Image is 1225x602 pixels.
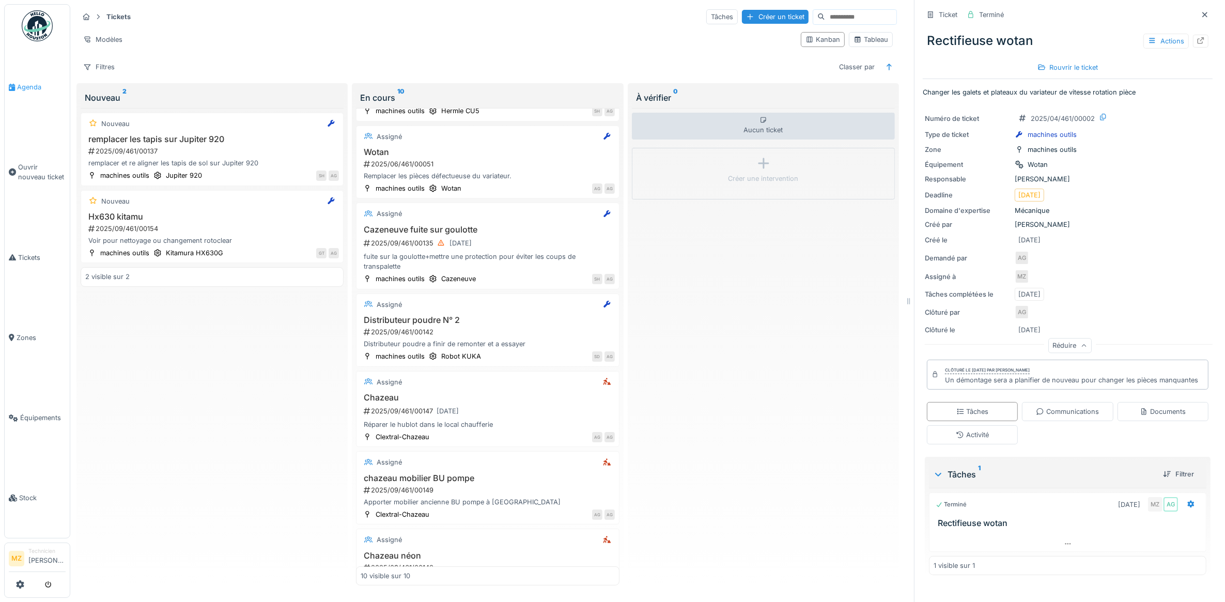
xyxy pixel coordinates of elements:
[1143,34,1189,49] div: Actions
[925,220,1011,229] div: Créé par
[361,393,614,403] h3: Chazeau
[956,430,989,440] div: Activité
[1033,60,1103,74] div: Rouvrir le ticket
[441,351,481,361] div: Robot KUKA
[363,327,614,337] div: 2025/09/461/00142
[85,272,130,282] div: 2 visible sur 2
[101,196,130,206] div: Nouveau
[925,206,1211,215] div: Mécanique
[978,468,981,481] sup: 1
[1028,145,1077,155] div: machines outils
[376,432,429,442] div: Clextral-Chazeau
[979,10,1004,20] div: Terminé
[361,497,614,507] div: Apporter mobilier ancienne BU pompe à [GEOGRAPHIC_DATA]
[377,209,402,219] div: Assigné
[5,218,70,298] a: Tickets
[925,220,1211,229] div: [PERSON_NAME]
[1118,500,1140,510] div: [DATE]
[122,91,127,104] sup: 2
[1015,269,1029,284] div: MZ
[636,91,891,104] div: À vérifier
[361,572,410,581] div: 10 visible sur 10
[925,235,1011,245] div: Créé le
[377,132,402,142] div: Assigné
[925,114,1011,124] div: Numéro de ticket
[361,171,614,181] div: Remplacer les pièces défectueuse du variateur.
[20,413,66,423] span: Équipements
[592,510,602,520] div: AG
[361,339,614,349] div: Distributeur poudre a finir de remonter et a essayer
[728,174,799,183] div: Créer une intervention
[377,535,402,545] div: Assigné
[102,12,135,22] strong: Tickets
[85,158,339,168] div: remplacer et re aligner les tapis de sol sur Jupiter 920
[1018,190,1041,200] div: [DATE]
[87,146,339,156] div: 2025/09/461/00137
[1015,251,1029,265] div: AG
[19,493,66,503] span: Stock
[101,119,130,129] div: Nouveau
[361,147,614,157] h3: Wotan
[9,551,24,566] li: MZ
[592,274,602,284] div: SH
[854,35,888,44] div: Tableau
[441,274,476,284] div: Cazeneuve
[1048,338,1092,353] div: Réduire
[1015,305,1029,319] div: AG
[1018,235,1041,245] div: [DATE]
[79,32,127,47] div: Modèles
[592,432,602,442] div: AG
[166,171,202,180] div: Jupiter 920
[1148,497,1162,512] div: MZ
[956,407,989,416] div: Tâches
[363,485,614,495] div: 2025/09/461/00149
[925,160,1011,169] div: Équipement
[604,274,615,284] div: AG
[592,183,602,194] div: AG
[1164,497,1178,512] div: AG
[945,375,1198,385] div: Un démontage sera a planifier de nouveau pour changer les pièces manquantes
[329,171,339,181] div: AG
[604,351,615,362] div: AG
[805,35,840,44] div: Kanban
[361,420,614,429] div: Réparer le hublot dans le local chaufferie
[925,272,1011,282] div: Assigné à
[936,500,967,509] div: Terminé
[604,106,615,116] div: AG
[834,59,879,74] div: Classer par
[923,27,1213,54] div: Rectifieuse wotan
[938,518,1202,528] h3: Rectifieuse wotan
[1159,467,1198,481] div: Filtrer
[361,225,614,235] h3: Cazeneuve fuite sur goulotte
[361,551,614,561] h3: Chazeau néon
[742,10,809,24] div: Créer un ticket
[592,351,602,362] div: SD
[5,458,70,538] a: Stock
[925,130,1011,140] div: Type de ticket
[933,468,1155,481] div: Tâches
[376,274,425,284] div: machines outils
[377,300,402,310] div: Assigné
[925,307,1011,317] div: Clôturé par
[363,237,614,250] div: 2025/09/461/00135
[316,248,327,258] div: GT
[5,127,70,217] a: Ouvrir nouveau ticket
[376,510,429,519] div: Clextral-Chazeau
[5,298,70,378] a: Zones
[376,351,425,361] div: machines outils
[329,248,339,258] div: AG
[706,9,738,24] div: Tâches
[925,174,1211,184] div: [PERSON_NAME]
[9,547,66,572] a: MZ Technicien[PERSON_NAME]
[604,510,615,520] div: AG
[925,289,1011,299] div: Tâches complétées le
[925,174,1011,184] div: Responsable
[934,561,975,570] div: 1 visible sur 1
[166,248,223,258] div: Kitamura HX630G
[441,106,479,116] div: Hermle CU5
[18,253,66,263] span: Tickets
[87,224,339,234] div: 2025/09/461/00154
[604,432,615,442] div: AG
[604,183,615,194] div: AG
[5,378,70,458] a: Équipements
